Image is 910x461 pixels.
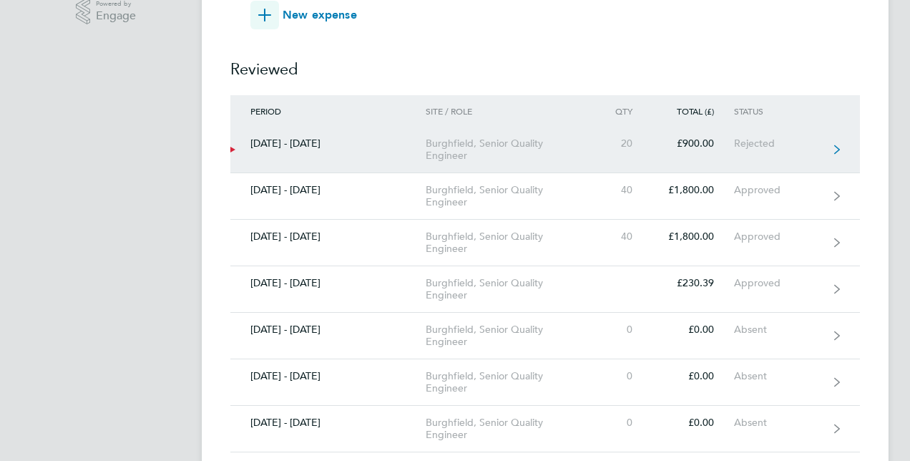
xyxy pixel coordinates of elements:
[230,184,426,196] div: [DATE] - [DATE]
[652,106,734,116] div: Total (£)
[426,277,589,301] div: Burghfield, Senior Quality Engineer
[652,230,734,243] div: £1,800.00
[734,184,822,196] div: Approved
[230,359,860,406] a: [DATE] - [DATE]Burghfield, Senior Quality Engineer0£0.00Absent
[734,324,822,336] div: Absent
[734,277,822,289] div: Approved
[230,417,426,429] div: [DATE] - [DATE]
[652,370,734,382] div: £0.00
[230,324,426,336] div: [DATE] - [DATE]
[426,184,589,208] div: Burghfield, Senior Quality Engineer
[734,137,822,150] div: Rejected
[589,324,652,336] div: 0
[230,220,860,266] a: [DATE] - [DATE]Burghfield, Senior Quality Engineer40£1,800.00Approved
[230,173,860,220] a: [DATE] - [DATE]Burghfield, Senior Quality Engineer40£1,800.00Approved
[230,29,860,95] h2: Reviewed
[734,417,822,429] div: Absent
[230,313,860,359] a: [DATE] - [DATE]Burghfield, Senior Quality Engineer0£0.00Absent
[589,417,652,429] div: 0
[652,324,734,336] div: £0.00
[734,370,822,382] div: Absent
[652,184,734,196] div: £1,800.00
[230,127,860,173] a: [DATE] - [DATE]Burghfield, Senior Quality Engineer20£900.00Rejected
[734,106,822,116] div: Status
[230,266,860,313] a: [DATE] - [DATE]Burghfield, Senior Quality Engineer£230.39Approved
[589,106,652,116] div: Qty
[652,277,734,289] div: £230.39
[250,1,357,29] button: New expense
[734,230,822,243] div: Approved
[589,137,652,150] div: 20
[589,230,652,243] div: 40
[426,417,589,441] div: Burghfield, Senior Quality Engineer
[230,137,426,150] div: [DATE] - [DATE]
[230,230,426,243] div: [DATE] - [DATE]
[230,370,426,382] div: [DATE] - [DATE]
[652,137,734,150] div: £900.00
[230,406,860,452] a: [DATE] - [DATE]Burghfield, Senior Quality Engineer0£0.00Absent
[426,137,589,162] div: Burghfield, Senior Quality Engineer
[426,324,589,348] div: Burghfield, Senior Quality Engineer
[589,370,652,382] div: 0
[230,277,426,289] div: [DATE] - [DATE]
[426,370,589,394] div: Burghfield, Senior Quality Engineer
[283,6,357,24] span: New expense
[426,230,589,255] div: Burghfield, Senior Quality Engineer
[426,106,589,116] div: Site / Role
[589,184,652,196] div: 40
[96,10,136,22] span: Engage
[250,105,281,117] span: Period
[652,417,734,429] div: £0.00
